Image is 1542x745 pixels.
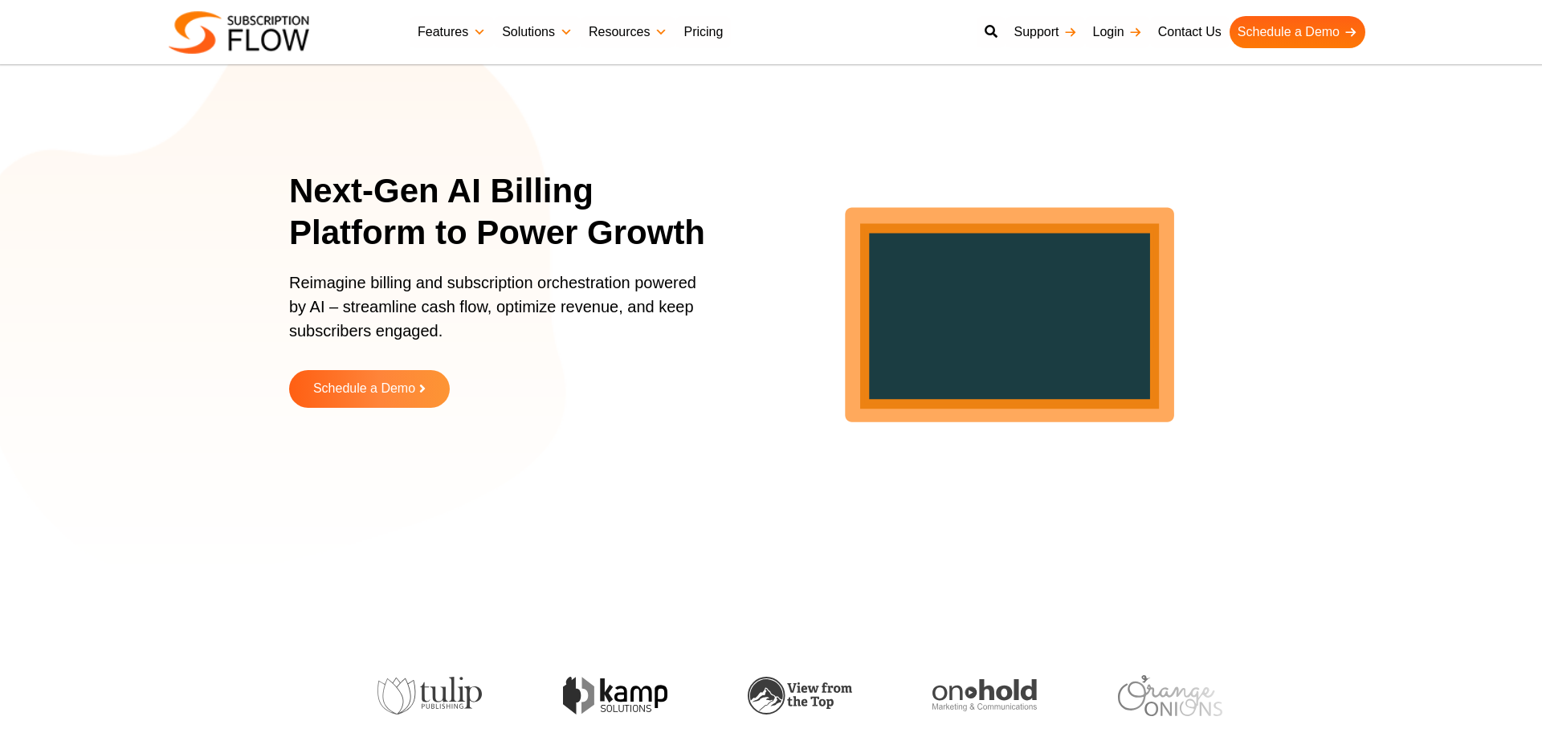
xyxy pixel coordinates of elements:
[377,677,481,715] img: tulip-publishing
[1150,16,1230,48] a: Contact Us
[289,170,727,254] h1: Next-Gen AI Billing Platform to Power Growth
[675,16,731,48] a: Pricing
[313,382,415,396] span: Schedule a Demo
[289,370,450,408] a: Schedule a Demo
[932,679,1036,711] img: onhold-marketing
[410,16,494,48] a: Features
[1006,16,1084,48] a: Support
[1085,16,1150,48] a: Login
[494,16,581,48] a: Solutions
[561,677,666,714] img: kamp-solution
[289,271,707,359] p: Reimagine billing and subscription orchestration powered by AI – streamline cash flow, optimize r...
[169,11,309,54] img: Subscriptionflow
[581,16,675,48] a: Resources
[1116,675,1221,716] img: orange-onions
[747,677,851,714] img: view-from-the-top
[1230,16,1365,48] a: Schedule a Demo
